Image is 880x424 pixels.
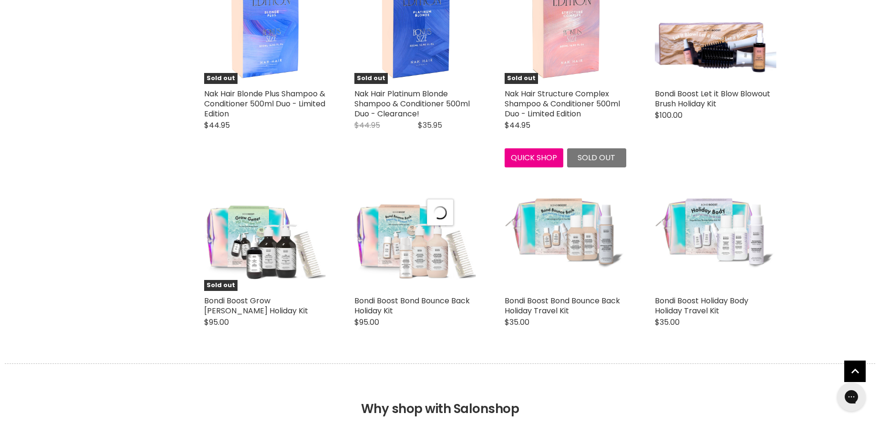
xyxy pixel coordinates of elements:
img: Bondi Boost Bond Bounce Back Holiday Travel Kit [505,181,626,279]
a: Bondi Boost Let it Blow Blowout Brush Holiday Kit [655,88,770,109]
a: Bondi Boost Grow Getter HG Holiday Kit Sold out [204,169,326,291]
a: Bondi Boost Bond Bounce Back Holiday Travel Kit [505,169,626,291]
span: $35.95 [418,120,442,131]
span: Sold out [578,152,615,163]
a: Nak Hair Blonde Plus Shampoo & Conditioner 500ml Duo - Limited Edition [204,88,325,119]
a: Bondi Boost Bond Bounce Back Holiday Kit [354,169,476,291]
a: Back to top [844,361,866,382]
a: Bondi Boost Holiday Body Holiday Travel Kit [655,169,776,291]
span: $35.00 [505,317,529,328]
button: Quick shop [505,148,564,167]
img: Bondi Boost Holiday Body Holiday Travel Kit [655,181,776,279]
span: Back to top [844,361,866,385]
a: Bondi Boost Bond Bounce Back Holiday Travel Kit [505,295,620,316]
iframe: Gorgias live chat messenger [832,379,870,414]
span: $95.00 [354,317,379,328]
a: Bondi Boost Holiday Body Holiday Travel Kit [655,295,748,316]
span: $44.95 [354,120,380,131]
span: Sold out [505,73,538,84]
span: $44.95 [505,120,530,131]
a: Bondi Boost Grow [PERSON_NAME] Holiday Kit [204,295,308,316]
span: $100.00 [655,110,683,121]
img: Bondi Boost Grow Getter HG Holiday Kit [204,181,326,279]
img: Bondi Boost Bond Bounce Back Holiday Kit [354,181,476,279]
span: $95.00 [204,317,229,328]
a: Bondi Boost Bond Bounce Back Holiday Kit [354,295,470,316]
span: Sold out [204,73,238,84]
span: $35.00 [655,317,680,328]
a: Nak Hair Structure Complex Shampoo & Conditioner 500ml Duo - Limited Edition [505,88,620,119]
span: $44.95 [204,120,230,131]
span: Sold out [354,73,388,84]
button: Sold out [567,148,626,167]
span: Sold out [204,280,238,291]
a: Nak Hair Platinum Blonde Shampoo & Conditioner 500ml Duo - Clearance! [354,88,470,119]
